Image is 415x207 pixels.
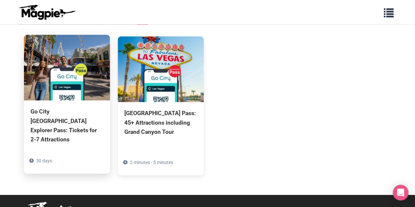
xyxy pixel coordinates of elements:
img: logo-ab69f6fb50320c5b225c76a69d11143b.png [17,4,76,20]
div: Go City [GEOGRAPHIC_DATA] Explorer Pass: Tickets for 2-7 Attractions [31,107,103,144]
span: 2 minutes - 5 minutes [130,160,173,165]
a: [GEOGRAPHIC_DATA] Pass: 45+ Attractions including Grand Canyon Tour 2 minutes - 5 minutes [118,36,204,166]
span: 30 days [36,158,52,163]
a: Go City [GEOGRAPHIC_DATA] Explorer Pass: Tickets for 2-7 Attractions 30 days [24,35,110,174]
img: Go City Las Vegas Explorer Pass: Tickets for 2-7 Attractions [24,35,110,100]
div: Open Intercom Messenger [393,185,408,200]
img: Las Vegas Pass: 45+ Attractions including Grand Canyon Tour [118,36,204,102]
div: [GEOGRAPHIC_DATA] Pass: 45+ Attractions including Grand Canyon Tour [124,109,197,136]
